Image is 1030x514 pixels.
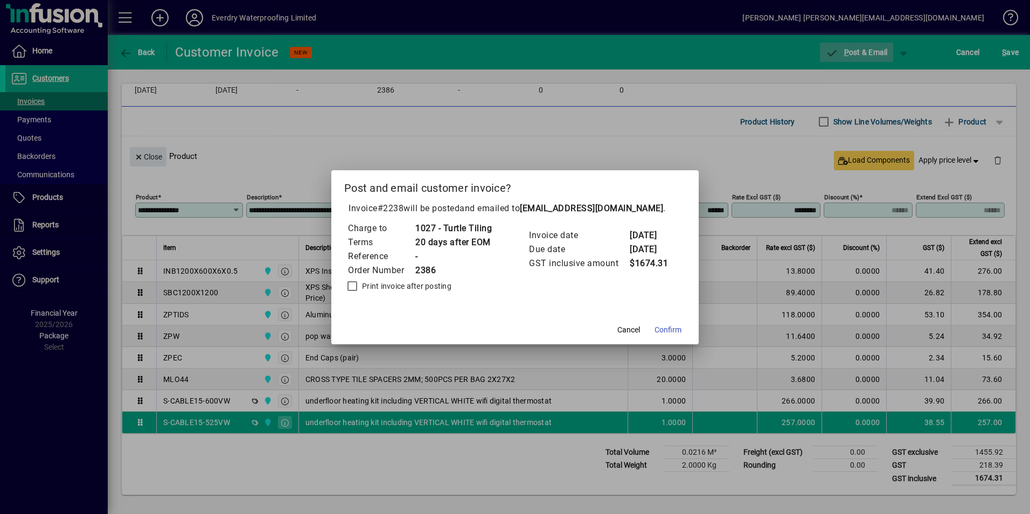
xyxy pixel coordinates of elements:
[347,235,415,249] td: Terms
[617,324,640,336] span: Cancel
[650,321,686,340] button: Confirm
[629,242,672,256] td: [DATE]
[347,249,415,263] td: Reference
[331,170,699,202] h2: Post and email customer invoice?
[415,221,492,235] td: 1027 - Turtle Tiling
[415,249,492,263] td: -
[460,203,663,213] span: and emailed to
[415,263,492,277] td: 2386
[360,281,451,291] label: Print invoice after posting
[344,202,686,215] p: Invoice will be posted .
[415,235,492,249] td: 20 days after EOM
[528,228,629,242] td: Invoice date
[378,203,404,213] span: #2238
[528,256,629,270] td: GST inclusive amount
[520,203,663,213] b: [EMAIL_ADDRESS][DOMAIN_NAME]
[629,228,672,242] td: [DATE]
[347,263,415,277] td: Order Number
[655,324,681,336] span: Confirm
[629,256,672,270] td: $1674.31
[611,321,646,340] button: Cancel
[347,221,415,235] td: Charge to
[528,242,629,256] td: Due date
